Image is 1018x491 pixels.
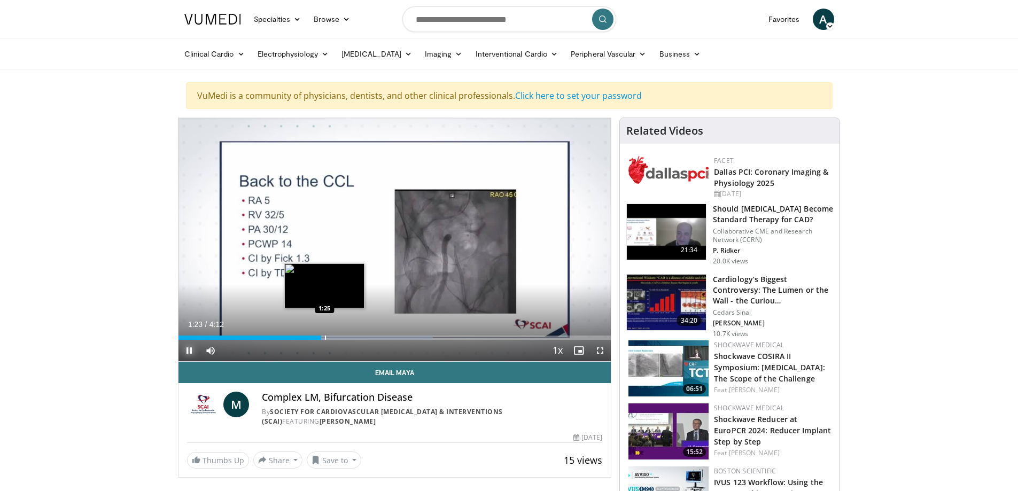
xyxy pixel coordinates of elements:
[729,385,780,394] a: [PERSON_NAME]
[714,340,784,349] a: Shockwave Medical
[628,403,709,459] img: fadbcca3-3c72-4f96-a40d-f2c885e80660.150x105_q85_crop-smart_upscale.jpg
[713,246,833,255] p: P. Ridker
[628,403,709,459] a: 15:52
[262,407,602,426] div: By FEATURING
[187,452,249,469] a: Thumbs Up
[713,257,748,266] p: 20.0K views
[714,448,831,458] div: Feat.
[284,263,364,308] img: image.jpeg
[653,43,708,65] a: Business
[402,6,616,32] input: Search topics, interventions
[714,167,828,188] a: Dallas PCI: Coronary Imaging & Physiology 2025
[626,124,703,137] h4: Related Videos
[469,43,565,65] a: Interventional Cardio
[184,14,241,25] img: VuMedi Logo
[186,82,833,109] div: VuMedi is a community of physicians, dentists, and other clinical professionals.
[713,308,833,317] p: Cedars Sinai
[714,466,776,476] a: Boston Scientific
[713,227,833,244] p: Collaborative CME and Research Network (CCRN)
[683,447,706,457] span: 15:52
[714,403,784,412] a: Shockwave Medical
[714,156,734,165] a: FACET
[626,274,833,338] a: 34:20 Cardiology’s Biggest Controversy: The Lumen or the Wall - the Curiou… Cedars Sinai [PERSON_...
[547,340,568,361] button: Playback Rate
[187,392,220,417] img: Society for Cardiovascular Angiography & Interventions (SCAI)
[307,9,356,30] a: Browse
[813,9,834,30] a: A
[762,9,806,30] a: Favorites
[178,336,611,340] div: Progress Bar
[627,204,706,260] img: eb63832d-2f75-457d-8c1a-bbdc90eb409c.150x105_q85_crop-smart_upscale.jpg
[209,320,224,329] span: 4:12
[677,315,702,326] span: 34:20
[418,43,469,65] a: Imaging
[564,454,602,466] span: 15 views
[628,340,709,396] img: c35ce14a-3a80-4fd3-b91e-c59d4b4f33e6.150x105_q85_crop-smart_upscale.jpg
[729,448,780,457] a: [PERSON_NAME]
[564,43,652,65] a: Peripheral Vascular
[626,204,833,266] a: 21:34 Should [MEDICAL_DATA] Become Standard Therapy for CAD? Collaborative CME and Research Netwo...
[205,320,207,329] span: /
[178,362,611,383] a: Email Maya
[335,43,418,65] a: [MEDICAL_DATA]
[568,340,589,361] button: Enable picture-in-picture mode
[188,320,203,329] span: 1:23
[627,275,706,330] img: d453240d-5894-4336-be61-abca2891f366.150x105_q85_crop-smart_upscale.jpg
[262,392,602,403] h4: Complex LM, Bifurcation Disease
[589,340,611,361] button: Fullscreen
[677,245,702,255] span: 21:34
[223,392,249,417] a: M
[713,330,748,338] p: 10.7K views
[628,156,709,184] img: 939357b5-304e-4393-95de-08c51a3c5e2a.png.150x105_q85_autocrop_double_scale_upscale_version-0.2.png
[573,433,602,442] div: [DATE]
[714,189,831,199] div: [DATE]
[253,451,303,469] button: Share
[178,43,251,65] a: Clinical Cardio
[714,414,831,447] a: Shockwave Reducer at EuroPCR 2024: Reducer Implant Step by Step
[713,274,833,306] h3: Cardiology’s Biggest Controversy: The Lumen or the Wall - the Curiou…
[320,417,376,426] a: [PERSON_NAME]
[178,118,611,362] video-js: Video Player
[683,384,706,394] span: 06:51
[247,9,308,30] a: Specialties
[628,340,709,396] a: 06:51
[714,351,825,384] a: Shockwave COSIRA II Symposium: [MEDICAL_DATA]: The Scope of the Challenge
[262,407,503,426] a: Society for Cardiovascular [MEDICAL_DATA] & Interventions (SCAI)
[251,43,335,65] a: Electrophysiology
[713,204,833,225] h3: Should [MEDICAL_DATA] Become Standard Therapy for CAD?
[307,451,361,469] button: Save to
[178,340,200,361] button: Pause
[714,385,831,395] div: Feat.
[713,319,833,328] p: [PERSON_NAME]
[515,90,642,102] a: Click here to set your password
[200,340,221,361] button: Mute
